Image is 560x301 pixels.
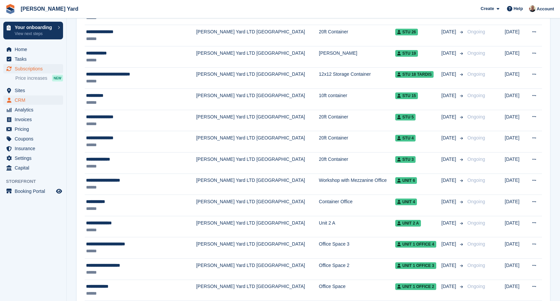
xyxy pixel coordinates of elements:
[319,67,395,89] td: 12x12 Storage Container
[3,154,63,163] a: menu
[15,163,55,173] span: Capital
[467,241,485,247] span: Ongoing
[18,3,81,14] a: [PERSON_NAME] Yard
[441,71,457,78] span: [DATE]
[505,25,526,46] td: [DATE]
[3,115,63,124] a: menu
[441,177,457,184] span: [DATE]
[395,177,417,184] span: Unit 6
[467,93,485,98] span: Ongoing
[505,110,526,131] td: [DATE]
[3,134,63,143] a: menu
[319,110,395,131] td: 20ft Container
[15,86,55,95] span: Sites
[505,216,526,237] td: [DATE]
[3,124,63,134] a: menu
[467,114,485,119] span: Ongoing
[55,187,63,195] a: Preview store
[196,174,319,195] td: [PERSON_NAME] Yard LTD [GEOGRAPHIC_DATA]
[395,156,416,163] span: STU 3
[319,89,395,110] td: 10ft container
[441,134,457,141] span: [DATE]
[3,45,63,54] a: menu
[3,163,63,173] a: menu
[3,95,63,105] a: menu
[15,144,55,153] span: Insurance
[196,46,319,68] td: [PERSON_NAME] Yard LTD [GEOGRAPHIC_DATA]
[467,284,485,289] span: Ongoing
[441,50,457,57] span: [DATE]
[196,237,319,259] td: [PERSON_NAME] Yard LTD [GEOGRAPHIC_DATA]
[395,50,418,57] span: STU 19
[3,144,63,153] a: menu
[15,154,55,163] span: Settings
[6,178,66,185] span: Storefront
[467,50,485,56] span: Ongoing
[467,157,485,162] span: Ongoing
[441,262,457,269] span: [DATE]
[537,6,554,12] span: Account
[505,174,526,195] td: [DATE]
[3,86,63,95] a: menu
[467,178,485,183] span: Ongoing
[505,131,526,153] td: [DATE]
[15,105,55,114] span: Analytics
[15,124,55,134] span: Pricing
[3,105,63,114] a: menu
[395,92,418,99] span: STU 15
[196,258,319,280] td: [PERSON_NAME] Yard LTD [GEOGRAPHIC_DATA]
[505,89,526,110] td: [DATE]
[3,187,63,196] a: menu
[319,195,395,216] td: Container Office
[319,46,395,68] td: [PERSON_NAME]
[196,89,319,110] td: [PERSON_NAME] Yard LTD [GEOGRAPHIC_DATA]
[395,220,421,227] span: Unit 2 A
[395,114,416,120] span: STU 5
[3,22,63,39] a: Your onboarding View next steps
[441,113,457,120] span: [DATE]
[15,74,63,82] a: Price increases NEW
[529,5,536,12] img: Si Allen
[467,29,485,34] span: Ongoing
[3,64,63,73] a: menu
[395,71,434,78] span: STU 18 Tardis
[441,283,457,290] span: [DATE]
[505,195,526,216] td: [DATE]
[395,135,416,141] span: STU 4
[481,5,494,12] span: Create
[196,280,319,301] td: [PERSON_NAME] Yard LTD [GEOGRAPHIC_DATA]
[505,46,526,68] td: [DATE]
[319,216,395,237] td: Unit 2 A
[319,280,395,301] td: Office Space
[15,75,47,81] span: Price increases
[196,25,319,46] td: [PERSON_NAME] Yard LTD [GEOGRAPHIC_DATA]
[15,187,55,196] span: Booking Portal
[196,131,319,153] td: [PERSON_NAME] Yard LTD [GEOGRAPHIC_DATA]
[441,198,457,205] span: [DATE]
[196,216,319,237] td: [PERSON_NAME] Yard LTD [GEOGRAPHIC_DATA]
[395,283,436,290] span: Unit 1 Office 2
[395,241,436,248] span: Unit 1 Office 4
[5,4,15,14] img: stora-icon-8386f47178a22dfd0bd8f6a31ec36ba5ce8667c1dd55bd0f319d3a0aa187defe.svg
[319,25,395,46] td: 20ft Container
[441,156,457,163] span: [DATE]
[319,153,395,174] td: 20ft Container
[15,54,55,64] span: Tasks
[467,220,485,226] span: Ongoing
[441,241,457,248] span: [DATE]
[3,54,63,64] a: menu
[395,199,417,205] span: Unit 4
[15,31,54,37] p: View next steps
[467,263,485,268] span: Ongoing
[505,67,526,89] td: [DATE]
[52,75,63,81] div: NEW
[395,262,436,269] span: Unit 1 Office 3
[467,199,485,204] span: Ongoing
[196,195,319,216] td: [PERSON_NAME] Yard LTD [GEOGRAPHIC_DATA]
[395,29,418,35] span: STU 26
[505,258,526,280] td: [DATE]
[441,28,457,35] span: [DATE]
[505,280,526,301] td: [DATE]
[319,258,395,280] td: Office Space 2
[441,220,457,227] span: [DATE]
